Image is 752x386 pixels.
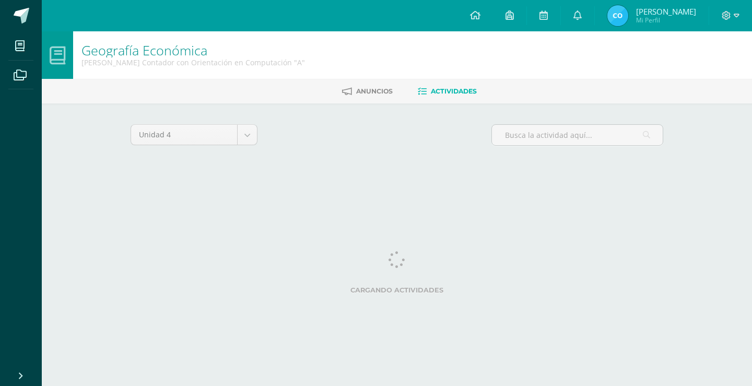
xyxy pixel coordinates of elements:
[342,83,393,100] a: Anuncios
[636,16,696,25] span: Mi Perfil
[418,83,477,100] a: Actividades
[81,57,305,67] div: Quinto Perito Contador con Orientación en Computación 'A'
[356,87,393,95] span: Anuncios
[139,125,229,145] span: Unidad 4
[607,5,628,26] img: 14d656eaa5600b9170fde739018ddda2.png
[492,125,663,145] input: Busca la actividad aquí...
[131,286,663,294] label: Cargando actividades
[431,87,477,95] span: Actividades
[81,41,207,59] a: Geografía Económica
[636,6,696,17] span: [PERSON_NAME]
[81,43,305,57] h1: Geografía Económica
[131,125,257,145] a: Unidad 4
